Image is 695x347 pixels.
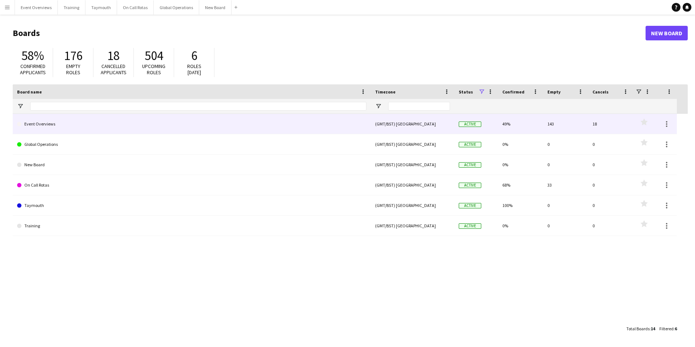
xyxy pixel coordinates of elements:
[588,114,633,134] div: 18
[64,48,83,64] span: 176
[199,0,232,15] button: New Board
[30,102,366,111] input: Board name Filter Input
[502,89,525,95] span: Confirmed
[459,183,481,188] span: Active
[626,322,655,336] div: :
[547,89,561,95] span: Empty
[58,0,85,15] button: Training
[375,103,382,109] button: Open Filter Menu
[85,0,117,15] button: Taymouth
[17,134,366,155] a: Global Operations
[101,63,126,76] span: Cancelled applicants
[371,114,454,134] div: (GMT/BST) [GEOGRAPHIC_DATA]
[459,223,481,229] span: Active
[459,162,481,168] span: Active
[13,28,646,39] h1: Boards
[646,26,688,40] a: New Board
[21,48,44,64] span: 58%
[371,216,454,236] div: (GMT/BST) [GEOGRAPHIC_DATA]
[588,175,633,195] div: 0
[675,326,677,331] span: 6
[588,216,633,236] div: 0
[15,0,58,15] button: Event Overviews
[498,155,543,175] div: 0%
[588,195,633,215] div: 0
[191,48,197,64] span: 6
[543,175,588,195] div: 33
[20,63,46,76] span: Confirmed applicants
[154,0,199,15] button: Global Operations
[592,89,608,95] span: Cancels
[142,63,165,76] span: Upcoming roles
[375,89,395,95] span: Timezone
[498,216,543,236] div: 0%
[543,155,588,175] div: 0
[187,63,201,76] span: Roles [DATE]
[543,134,588,154] div: 0
[17,89,42,95] span: Board name
[543,114,588,134] div: 143
[17,155,366,175] a: New Board
[498,195,543,215] div: 100%
[459,203,481,208] span: Active
[498,114,543,134] div: 49%
[17,175,366,195] a: On Call Rotas
[659,322,677,336] div: :
[543,195,588,215] div: 0
[498,175,543,195] div: 68%
[588,134,633,154] div: 0
[498,134,543,154] div: 0%
[145,48,163,64] span: 504
[107,48,120,64] span: 18
[388,102,450,111] input: Timezone Filter Input
[17,114,366,134] a: Event Overviews
[651,326,655,331] span: 14
[66,63,80,76] span: Empty roles
[626,326,650,331] span: Total Boards
[588,155,633,175] div: 0
[371,195,454,215] div: (GMT/BST) [GEOGRAPHIC_DATA]
[543,216,588,236] div: 0
[459,142,481,147] span: Active
[659,326,674,331] span: Filtered
[459,89,473,95] span: Status
[459,121,481,127] span: Active
[371,175,454,195] div: (GMT/BST) [GEOGRAPHIC_DATA]
[17,103,24,109] button: Open Filter Menu
[371,134,454,154] div: (GMT/BST) [GEOGRAPHIC_DATA]
[17,195,366,216] a: Taymouth
[117,0,154,15] button: On Call Rotas
[17,216,366,236] a: Training
[371,155,454,175] div: (GMT/BST) [GEOGRAPHIC_DATA]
